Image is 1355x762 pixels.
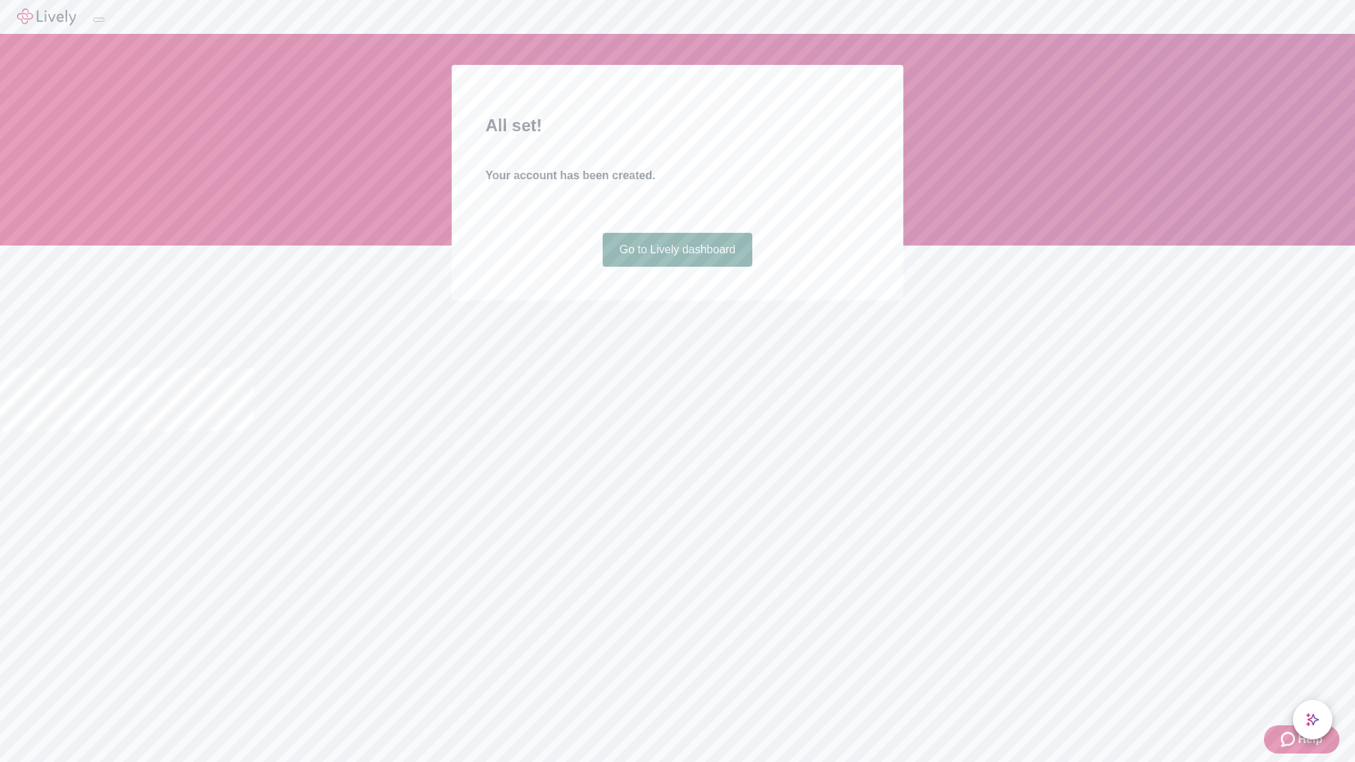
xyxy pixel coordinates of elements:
[486,113,869,138] h2: All set!
[1264,725,1339,754] button: Zendesk support iconHelp
[17,8,76,25] img: Lively
[1306,713,1320,727] svg: Lively AI Assistant
[93,18,104,22] button: Log out
[603,233,753,267] a: Go to Lively dashboard
[486,167,869,184] h4: Your account has been created.
[1281,731,1298,748] svg: Zendesk support icon
[1293,700,1332,739] button: chat
[1298,731,1323,748] span: Help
